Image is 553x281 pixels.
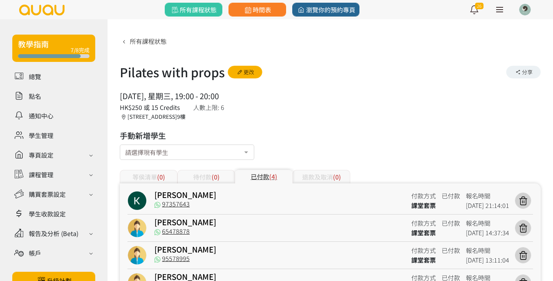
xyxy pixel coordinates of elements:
div: 等侯清單 [120,170,177,183]
img: whatsapp@2x.png [154,256,161,263]
div: 付款方式 [411,218,436,228]
div: 帳戶 [29,248,41,258]
h3: 手動新增學生 [120,130,254,141]
a: 時間表 [228,3,286,17]
span: (0) [212,172,220,181]
span: [DATE] 13:11:04 [466,255,509,264]
div: 付款方式 [411,191,436,201]
img: whatsapp@2x.png [154,229,161,235]
span: 時間表 [243,5,271,14]
span: 課堂套票 [411,201,436,210]
a: 所有課程狀態 [165,3,222,17]
div: 已付款 [235,170,293,183]
a: [PERSON_NAME] [154,216,216,228]
div: [DATE], 星期三, 19:00 - 20:00 [120,90,224,102]
h1: Pilates with props [120,63,225,81]
span: 所有課程狀態 [170,5,217,14]
a: 95578995 [154,254,190,263]
span: (0) [333,172,341,181]
div: 購買套票設定 [29,190,66,199]
div: 報名時間 [466,246,509,255]
a: [PERSON_NAME] [154,244,216,255]
div: HK$250 或 15 Credits [120,103,185,112]
span: 26 [475,3,483,9]
span: 請選擇現有學生 [125,147,168,157]
div: 報名時間 [466,191,509,201]
a: 所有課程狀態 [120,37,167,46]
a: [PERSON_NAME] [154,189,216,200]
span: (4) [269,172,277,181]
a: 更改 [228,66,262,78]
div: 專頁設定 [29,150,53,160]
span: 已付款 [442,218,460,228]
a: 65478878 [154,226,190,236]
div: 分享 [506,66,541,78]
img: logo.svg [18,5,65,15]
a: 瀏覽你的預約專頁 [292,3,359,17]
div: 人數上限: 6 [193,103,224,112]
span: [DATE] 21:14:01 [466,201,509,210]
span: [DATE] 14:37:34 [466,228,509,237]
div: 課程管理 [29,170,53,179]
span: 已付款 [442,191,460,200]
img: whatsapp@2x.png [154,202,161,208]
a: 97357643 [154,199,190,208]
div: [STREET_ADDRESS]9樓 [120,113,185,121]
div: 報名時間 [466,218,509,228]
div: 報告及分析 (Beta) [29,229,78,238]
span: 瀏覽你的預約專頁 [296,5,355,14]
span: 所有課程狀態 [130,37,167,46]
span: 課堂套票 [411,228,436,237]
div: 付款方式 [411,246,436,255]
div: 退款及取消 [293,170,350,183]
div: 待付款 [177,170,235,183]
span: 課堂套票 [411,255,436,264]
span: (0) [157,172,165,181]
span: 已付款 [442,246,460,255]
